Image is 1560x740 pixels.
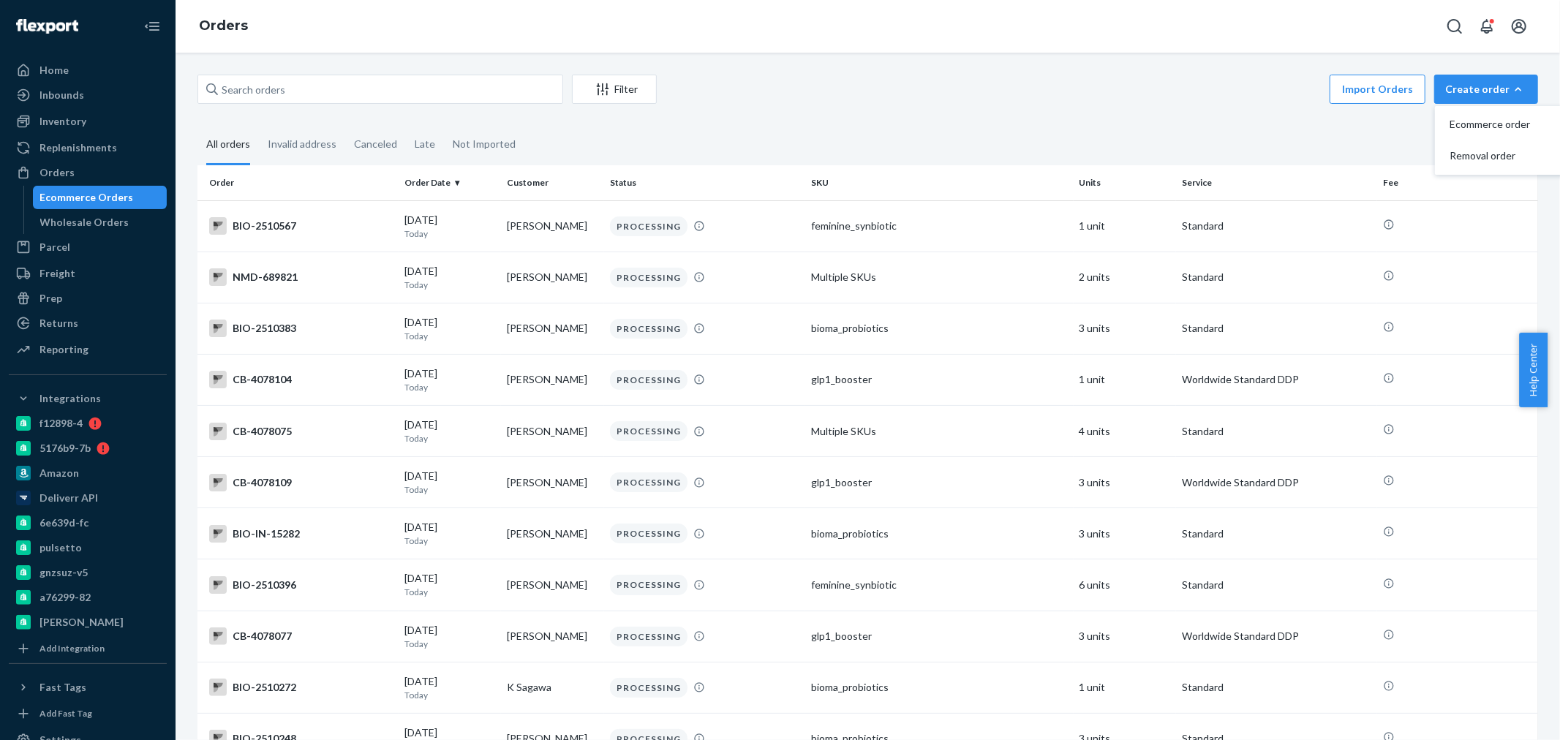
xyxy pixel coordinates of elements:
[40,190,134,205] div: Ecommerce Orders
[404,330,496,342] p: Today
[805,406,1074,457] td: Multiple SKUs
[9,312,167,335] a: Returns
[404,432,496,445] p: Today
[9,110,167,133] a: Inventory
[1074,457,1177,508] td: 3 units
[209,576,393,594] div: BIO-2510396
[9,136,167,159] a: Replenishments
[1182,372,1371,387] p: Worldwide Standard DDP
[1377,165,1538,200] th: Fee
[268,125,336,163] div: Invalid address
[9,676,167,699] button: Fast Tags
[9,235,167,259] a: Parcel
[39,491,98,505] div: Deliverr API
[501,508,604,559] td: [PERSON_NAME]
[209,525,393,543] div: BIO-IN-15282
[1074,252,1177,303] td: 2 units
[39,165,75,180] div: Orders
[1074,508,1177,559] td: 3 units
[40,215,129,230] div: Wholesale Orders
[137,12,167,41] button: Close Navigation
[39,707,92,720] div: Add Fast Tag
[404,418,496,445] div: [DATE]
[39,140,117,155] div: Replenishments
[404,315,496,342] div: [DATE]
[9,338,167,361] a: Reporting
[9,561,167,584] a: gnzsuz-v5
[404,674,496,701] div: [DATE]
[1074,354,1177,405] td: 1 unit
[610,319,687,339] div: PROCESSING
[811,578,1068,592] div: feminine_synbiotic
[404,586,496,598] p: Today
[9,586,167,609] a: a76299-82
[1182,526,1371,541] p: Standard
[1450,119,1540,129] span: Ecommerce order
[1074,200,1177,252] td: 1 unit
[610,216,687,236] div: PROCESSING
[39,114,86,129] div: Inventory
[33,186,167,209] a: Ecommerce Orders
[1472,12,1501,41] button: Open notifications
[404,366,496,393] div: [DATE]
[404,279,496,291] p: Today
[501,611,604,662] td: [PERSON_NAME]
[16,19,78,34] img: Flexport logo
[39,680,86,695] div: Fast Tags
[9,83,167,107] a: Inbounds
[399,165,502,200] th: Order Date
[39,466,79,480] div: Amazon
[501,559,604,611] td: [PERSON_NAME]
[1330,75,1425,104] button: Import Orders
[610,678,687,698] div: PROCESSING
[1450,151,1540,161] span: Removal order
[197,165,399,200] th: Order
[39,391,101,406] div: Integrations
[1445,82,1527,97] div: Create order
[404,213,496,240] div: [DATE]
[501,252,604,303] td: [PERSON_NAME]
[39,642,105,654] div: Add Integration
[404,623,496,650] div: [DATE]
[610,575,687,594] div: PROCESSING
[9,161,167,184] a: Orders
[209,474,393,491] div: CB-4078109
[9,58,167,82] a: Home
[39,565,88,580] div: gnzsuz-v5
[1176,165,1377,200] th: Service
[39,416,83,431] div: f12898-4
[610,421,687,441] div: PROCESSING
[209,268,393,286] div: NMD-689821
[209,679,393,696] div: BIO-2510272
[404,689,496,701] p: Today
[1182,680,1371,695] p: Standard
[9,511,167,535] a: 6e639d-fc
[1434,75,1538,104] button: Create orderEcommerce orderRemoval order
[209,627,393,645] div: CB-4078077
[1504,12,1534,41] button: Open account menu
[199,18,248,34] a: Orders
[39,88,84,102] div: Inbounds
[39,342,88,357] div: Reporting
[1182,578,1371,592] p: Standard
[1074,406,1177,457] td: 4 units
[209,423,393,440] div: CB-4078075
[1182,424,1371,439] p: Standard
[404,638,496,650] p: Today
[404,535,496,547] p: Today
[9,437,167,460] a: 5176b9-7b
[501,406,604,457] td: [PERSON_NAME]
[39,266,75,281] div: Freight
[404,483,496,496] p: Today
[39,291,62,306] div: Prep
[811,680,1068,695] div: bioma_probiotics
[1519,333,1548,407] button: Help Center
[610,268,687,287] div: PROCESSING
[354,125,397,163] div: Canceled
[9,611,167,634] a: [PERSON_NAME]
[1074,303,1177,354] td: 3 units
[39,615,124,630] div: [PERSON_NAME]
[404,520,496,547] div: [DATE]
[805,165,1074,200] th: SKU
